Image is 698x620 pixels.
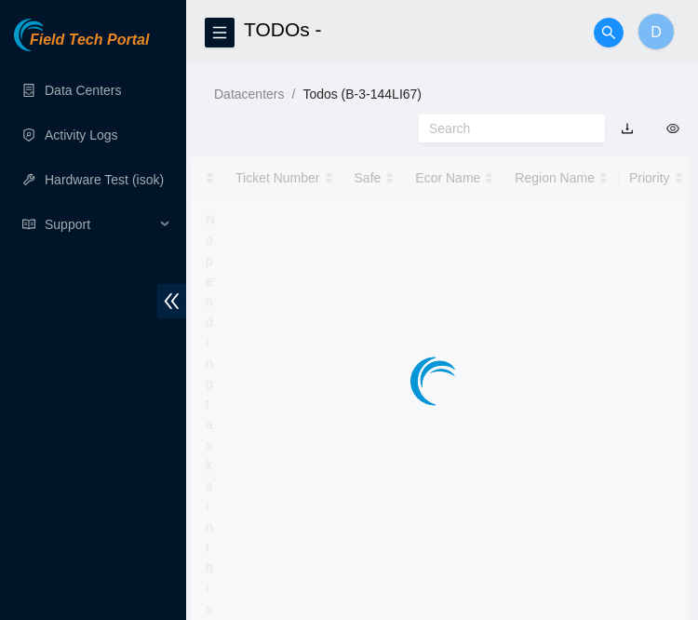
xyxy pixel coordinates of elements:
[22,218,35,231] span: read
[666,122,679,135] span: eye
[214,87,284,101] a: Datacenters
[607,114,648,143] button: download
[45,128,118,142] a: Activity Logs
[594,18,624,47] button: search
[30,32,149,49] span: Field Tech Portal
[45,206,154,243] span: Support
[291,87,295,101] span: /
[595,25,623,40] span: search
[14,19,94,51] img: Akamai Technologies
[302,87,422,101] a: Todos (B-3-144LI67)
[14,34,149,58] a: Akamai TechnologiesField Tech Portal
[205,18,235,47] button: menu
[157,284,186,318] span: double-left
[638,13,675,50] button: D
[45,172,164,187] a: Hardware Test (isok)
[651,20,662,44] span: D
[45,83,121,98] a: Data Centers
[429,118,580,139] input: Search
[206,25,234,40] span: menu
